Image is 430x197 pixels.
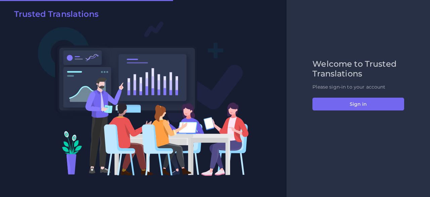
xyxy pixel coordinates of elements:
p: Please sign-in to your account [312,84,404,91]
h2: Welcome to Trusted Translations [312,59,404,79]
img: Login V2 [38,21,249,176]
h2: Trusted Translations [14,9,98,19]
button: Sign in [312,98,404,110]
a: Trusted Translations [9,9,98,22]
